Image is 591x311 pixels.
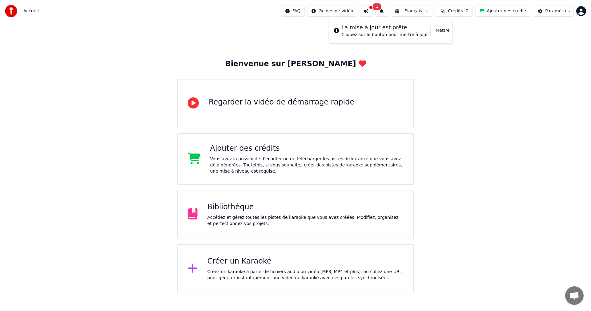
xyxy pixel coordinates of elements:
[210,156,404,174] div: Vous avez la possibilité d'écouter ou de télécharger les pistes de karaoké que vous avez déjà gén...
[23,8,39,14] nav: breadcrumb
[375,6,388,17] button: 1
[5,5,17,17] img: youka
[23,8,39,14] span: Accueil
[207,202,404,212] div: Bibliothèque
[207,215,404,227] div: Accédez et gérez toutes les pistes de karaoké que vous avez créées. Modifiez, organisez et perfec...
[341,23,428,32] div: La mise à jour est prête
[207,269,404,281] div: Créez un karaoké à partir de fichiers audio ou vidéo (MP3, MP4 et plus), ou collez une URL pour g...
[475,6,531,17] button: Ajouter des crédits
[209,97,354,107] div: Regarder la vidéo de démarrage rapide
[225,59,366,69] div: Bienvenue sur [PERSON_NAME]
[466,8,468,14] span: 0
[448,8,463,14] span: Crédits
[545,8,570,14] div: Paramètres
[341,32,428,38] div: Cliquez sur le bouton pour mettre à jour
[373,3,381,10] span: 1
[430,25,469,36] button: Mettre à Jour
[210,144,404,153] div: Ajouter des crédits
[307,6,357,17] button: Guides de vidéo
[565,286,584,305] a: Ouvrir le chat
[207,256,404,266] div: Créer un Karaoké
[534,6,574,17] button: Paramètres
[281,6,305,17] button: FAQ
[436,6,473,17] button: Crédits0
